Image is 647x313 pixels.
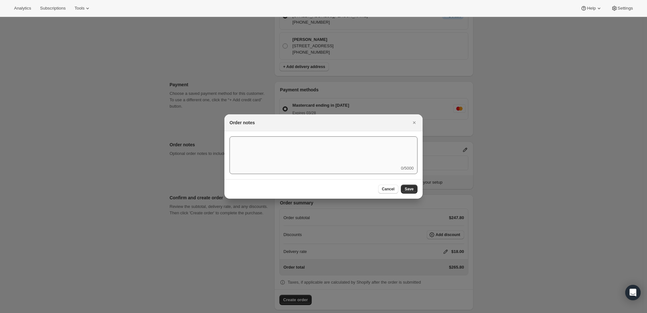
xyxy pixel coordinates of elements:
button: Subscriptions [36,4,69,13]
button: Analytics [10,4,35,13]
button: Close [410,118,419,127]
span: Settings [618,6,633,11]
button: Save [401,185,417,194]
span: Save [405,187,414,192]
button: Tools [71,4,95,13]
button: Help [577,4,606,13]
div: Open Intercom Messenger [625,285,641,300]
span: Tools [74,6,84,11]
span: Cancel [382,187,394,192]
span: Subscriptions [40,6,66,11]
span: Analytics [14,6,31,11]
span: Help [587,6,596,11]
button: Cancel [378,185,398,194]
h2: Order notes [230,119,255,126]
button: Settings [607,4,637,13]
